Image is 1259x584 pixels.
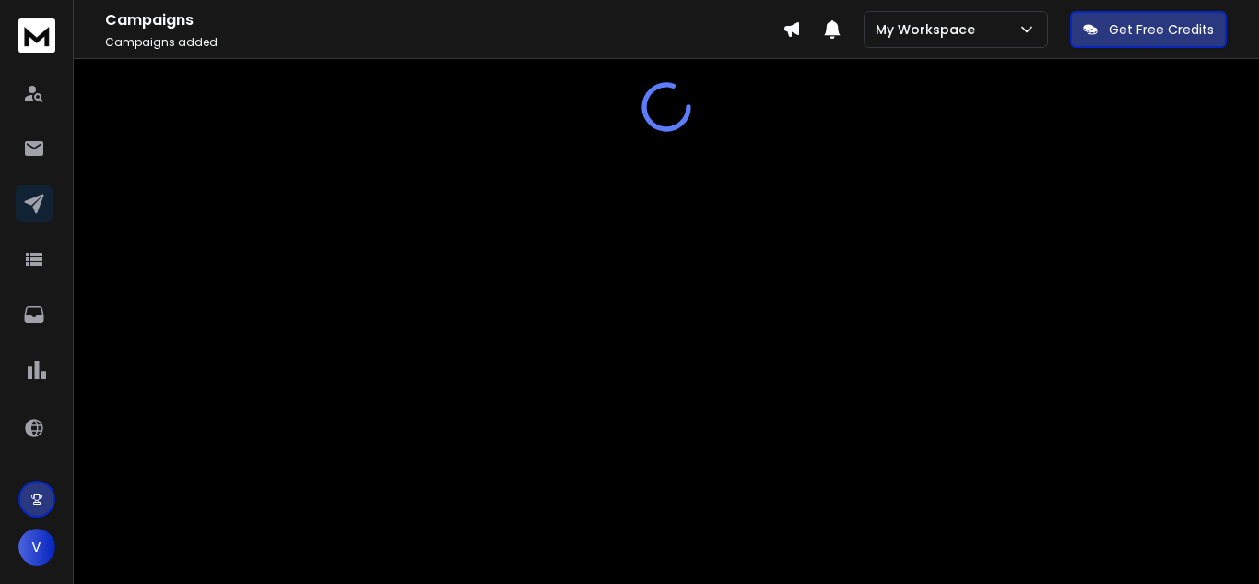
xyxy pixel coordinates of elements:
button: V [18,529,55,566]
h1: Campaigns [105,9,782,31]
p: Get Free Credits [1109,20,1214,39]
p: My Workspace [876,20,982,39]
img: logo [18,18,55,53]
p: Campaigns added [105,35,782,50]
button: Get Free Credits [1070,11,1227,48]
